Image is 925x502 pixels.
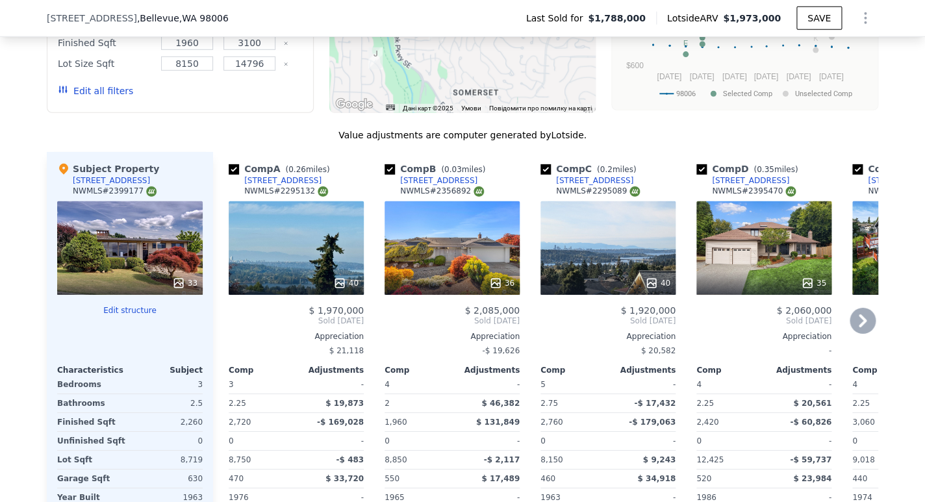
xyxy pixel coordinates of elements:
[172,277,197,290] div: 33
[712,186,796,197] div: NWMLS # 2395470
[464,305,520,316] span: $ 2,085,000
[852,365,920,375] div: Comp
[133,375,203,394] div: 3
[386,105,395,110] button: Комбінації клавіш
[288,165,306,174] span: 0.26
[683,39,688,47] text: E
[852,380,857,389] span: 4
[461,105,481,112] a: Умови
[329,346,364,355] span: $ 21,118
[556,175,633,186] div: [STREET_ADDRESS]
[852,394,917,412] div: 2.25
[852,474,867,483] span: 440
[696,474,711,483] span: 520
[540,436,546,446] span: 0
[336,455,364,464] span: -$ 483
[689,72,714,81] text: [DATE]
[696,316,831,326] span: Sold [DATE]
[318,186,328,197] img: NWMLS Logo
[764,365,831,375] div: Adjustments
[280,165,335,174] span: ( miles)
[754,72,778,81] text: [DATE]
[637,474,676,483] span: $ 34,918
[641,346,676,355] span: $ 20,582
[229,365,296,375] div: Comp
[283,41,288,46] button: Clear
[776,305,831,316] span: $ 2,060,000
[629,186,640,197] img: NWMLS Logo
[540,175,633,186] a: [STREET_ADDRESS]
[767,375,831,394] div: -
[484,455,520,464] span: -$ 2,117
[133,432,203,450] div: 0
[481,399,520,408] span: $ 46,382
[793,399,831,408] span: $ 20,561
[795,90,852,98] text: Unselected Comp
[696,162,803,175] div: Comp D
[325,399,364,408] span: $ 19,873
[58,84,133,97] button: Edit all filters
[403,105,453,112] span: Дані карт ©2025
[696,175,789,186] a: [STREET_ADDRESS]
[489,277,514,290] div: 36
[852,5,878,31] button: Show Options
[146,186,157,197] img: NWMLS Logo
[611,375,676,394] div: -
[676,90,696,98] text: 98006
[722,72,747,81] text: [DATE]
[333,96,375,113] a: Відкрити цю область на Картах Google (відкриється нове вікно)
[626,61,644,70] text: $600
[482,346,520,355] span: -$ 19,626
[696,380,702,389] span: 4
[317,418,364,427] span: -$ 169,028
[540,316,676,326] span: Sold [DATE]
[723,13,781,23] span: $1,973,000
[57,451,127,469] div: Lot Sqft
[133,413,203,431] div: 2,260
[385,316,520,326] span: Sold [DATE]
[244,175,322,186] div: [STREET_ADDRESS]
[452,365,520,375] div: Adjustments
[333,96,375,113] img: Google
[540,418,563,427] span: 2,760
[667,12,723,25] span: Lotside ARV
[801,277,826,290] div: 35
[179,13,229,23] span: , WA 98006
[57,470,127,488] div: Garage Sqft
[540,380,546,389] span: 5
[790,455,831,464] span: -$ 59,737
[790,418,831,427] span: -$ 60,826
[385,162,490,175] div: Comp B
[73,175,150,186] div: [STREET_ADDRESS]
[796,6,842,30] button: SAVE
[385,474,399,483] span: 550
[229,394,294,412] div: 2.25
[229,418,251,427] span: 2,720
[368,47,383,69] div: 4919 127th Pl SE
[852,436,857,446] span: 0
[229,175,322,186] a: [STREET_ADDRESS]
[540,394,605,412] div: 2.75
[385,394,450,412] div: 2
[696,331,831,342] div: Appreciation
[852,455,874,464] span: 9,018
[229,436,234,446] span: 0
[489,105,592,112] a: Повідомити про помилку на карті
[657,72,681,81] text: [DATE]
[400,175,477,186] div: [STREET_ADDRESS]
[385,436,390,446] span: 0
[643,455,676,464] span: $ 9,243
[474,186,484,197] img: NWMLS Logo
[608,365,676,375] div: Adjustments
[611,432,676,450] div: -
[785,186,796,197] img: NWMLS Logo
[133,394,203,412] div: 2.5
[385,380,390,389] span: 4
[325,474,364,483] span: $ 33,720
[57,413,127,431] div: Finished Sqft
[133,470,203,488] div: 630
[645,277,670,290] div: 40
[385,455,407,464] span: 8,850
[588,12,646,25] span: $1,788,000
[696,418,718,427] span: 2,420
